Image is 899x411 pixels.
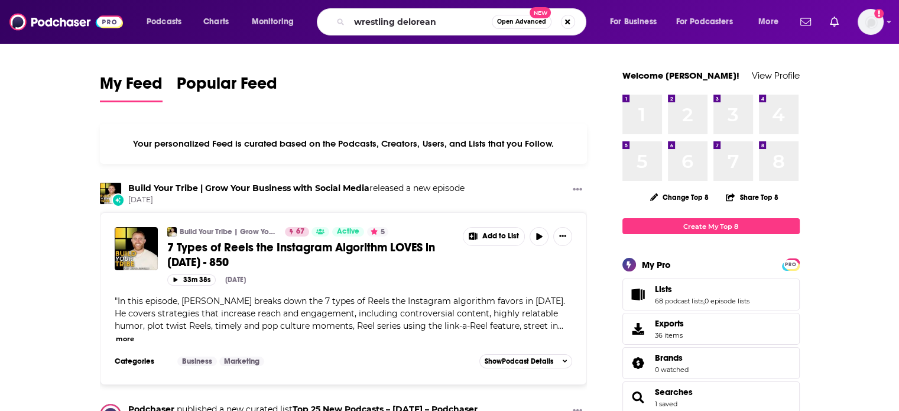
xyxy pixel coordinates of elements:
button: Show More Button [553,227,572,246]
span: Active [337,226,359,238]
span: For Business [610,14,657,30]
a: Build Your Tribe | Grow Your Business with Social Media [128,183,369,193]
span: [DATE] [128,195,465,205]
img: 7 Types of Reels the Instagram Algorithm LOVES in 2025 - 850 [115,227,158,270]
button: open menu [750,12,793,31]
button: more [116,334,134,344]
button: Show profile menu [858,9,884,35]
button: ShowPodcast Details [479,354,573,368]
img: Build Your Tribe | Grow Your Business with Social Media [100,183,121,204]
a: Charts [196,12,236,31]
span: Show Podcast Details [485,357,553,365]
span: " [115,296,565,331]
a: View Profile [752,70,800,81]
span: Popular Feed [177,73,277,101]
a: Welcome [PERSON_NAME]! [622,70,739,81]
span: New [530,7,551,18]
img: Podchaser - Follow, Share and Rate Podcasts [9,11,123,33]
div: [DATE] [225,276,246,284]
button: 5 [367,227,388,237]
a: Active [332,227,364,237]
button: Change Top 8 [643,190,716,205]
h3: released a new episode [128,183,465,194]
a: Lists [655,284,749,295]
a: Popular Feed [177,73,277,102]
svg: Add a profile image [874,9,884,18]
a: Show notifications dropdown [796,12,816,32]
input: Search podcasts, credits, & more... [349,12,492,31]
span: Lists [655,284,672,295]
a: Show notifications dropdown [825,12,843,32]
span: Exports [655,318,684,329]
span: Brands [622,347,800,379]
img: Build Your Tribe | Grow Your Business with Social Media [167,227,177,237]
span: Add to List [482,232,519,241]
span: PRO [784,260,798,269]
button: open menu [668,12,750,31]
button: 33m 38s [167,274,216,286]
button: Show More Button [568,183,587,198]
a: Searches [627,389,650,406]
span: 7 Types of Reels the Instagram Algorithm LOVES in [DATE] - 850 [167,240,435,270]
span: For Podcasters [676,14,733,30]
button: Show More Button [463,228,525,245]
a: 1 saved [655,400,677,408]
div: New Episode [112,193,125,206]
a: Lists [627,286,650,303]
a: Marketing [219,357,264,366]
a: 0 watched [655,365,689,374]
a: Business [177,357,217,366]
a: 68 podcast lists [655,297,703,305]
a: Create My Top 8 [622,218,800,234]
span: Lists [622,279,800,310]
h3: Categories [115,357,168,366]
a: Searches [655,387,693,397]
a: 7 Types of Reels the Instagram Algorithm LOVES in [DATE] - 850 [167,240,455,270]
button: open menu [138,12,197,31]
span: More [758,14,778,30]
a: 0 episode lists [705,297,749,305]
button: Share Top 8 [725,186,778,209]
span: ... [558,321,563,331]
span: Open Advanced [497,19,546,25]
button: open menu [244,12,309,31]
a: Build Your Tribe | Grow Your Business with Social Media [180,227,277,237]
span: In this episode, [PERSON_NAME] breaks down the 7 types of Reels the Instagram algorithm favors in... [115,296,565,331]
span: 67 [296,226,304,238]
a: Exports [622,313,800,345]
span: Logged in as NickG [858,9,884,35]
span: Exports [627,321,650,337]
div: My Pro [642,259,671,270]
span: 36 items [655,331,684,339]
div: Your personalized Feed is curated based on the Podcasts, Creators, Users, and Lists that you Follow. [100,124,588,164]
span: My Feed [100,73,163,101]
span: Podcasts [147,14,181,30]
div: Search podcasts, credits, & more... [328,8,598,35]
button: open menu [602,12,671,31]
a: Brands [655,352,689,363]
span: Monitoring [252,14,294,30]
a: 67 [285,227,309,237]
span: , [703,297,705,305]
img: User Profile [858,9,884,35]
a: My Feed [100,73,163,102]
span: Charts [203,14,229,30]
a: Brands [627,355,650,371]
span: Brands [655,352,683,363]
button: Open AdvancedNew [492,15,551,29]
a: PRO [784,260,798,268]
